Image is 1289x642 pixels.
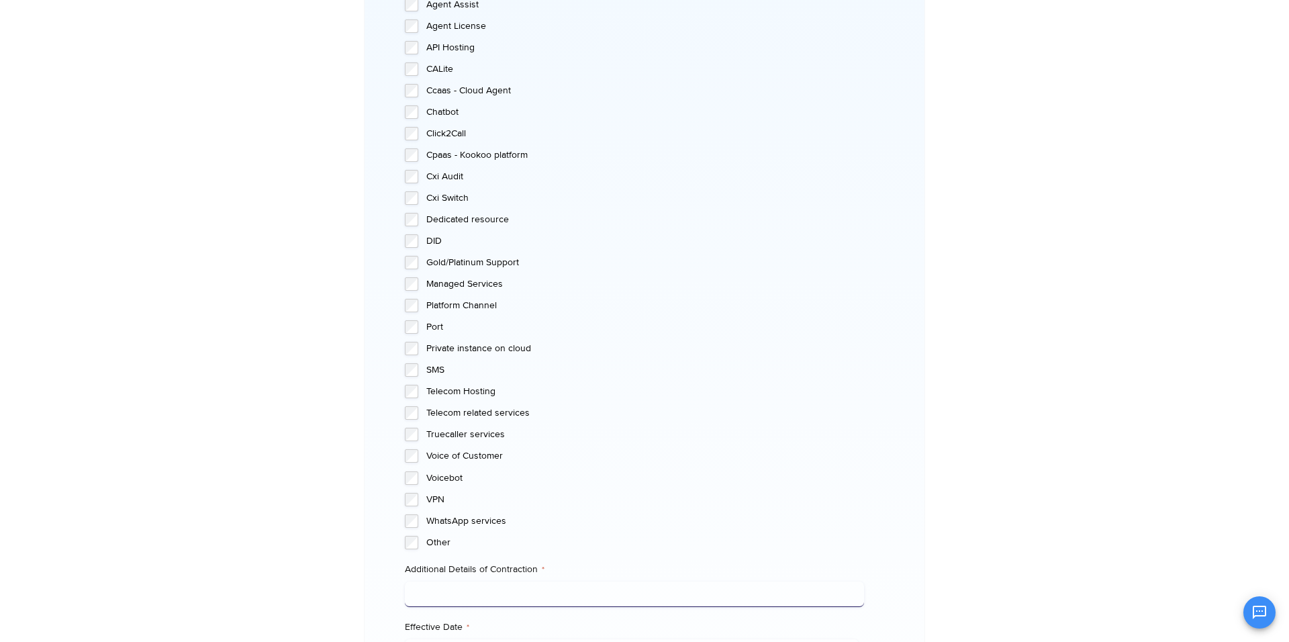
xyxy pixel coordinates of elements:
label: Telecom related services [426,406,863,420]
label: Managed Services [426,277,863,291]
label: Cpaas - Kookoo platform [426,148,863,162]
label: Chatbot [426,105,863,119]
label: Dedicated resource [426,213,863,226]
label: DID [426,234,863,248]
label: Additional Details of Contraction [405,563,863,576]
label: Cxi Switch [426,191,863,205]
label: Other [426,536,863,549]
label: Click2Call [426,127,863,140]
label: Telecom Hosting [426,385,863,398]
label: Platform Channel [426,299,863,312]
label: Port [426,320,863,334]
label: Voicebot [426,471,863,485]
label: Truecaller services [426,428,863,441]
label: API Hosting [426,41,863,54]
label: Private instance on cloud [426,342,863,355]
label: Agent License [426,19,863,33]
label: Effective Date [405,621,863,634]
label: Cxi Audit [426,170,863,183]
label: Gold/Platinum Support [426,256,863,269]
label: SMS [426,363,863,377]
label: WhatsApp services [426,514,863,528]
label: Voice of Customer [426,449,863,463]
button: Open chat [1243,596,1276,629]
label: VPN [426,493,863,506]
label: Ccaas - Cloud Agent [426,84,863,97]
label: CALite [426,62,863,76]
